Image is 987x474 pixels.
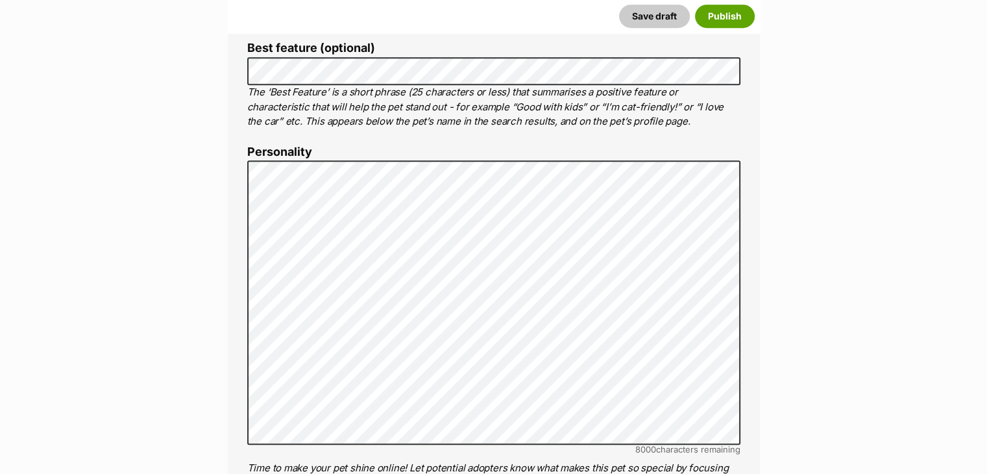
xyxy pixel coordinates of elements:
[695,5,755,28] button: Publish
[247,42,740,55] label: Best feature (optional)
[247,145,740,159] label: Personality
[247,445,740,455] div: characters remaining
[619,5,690,28] button: Save draft
[247,85,740,129] p: The ‘Best Feature’ is a short phrase (25 characters or less) that summarises a positive feature o...
[635,444,656,455] span: 8000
